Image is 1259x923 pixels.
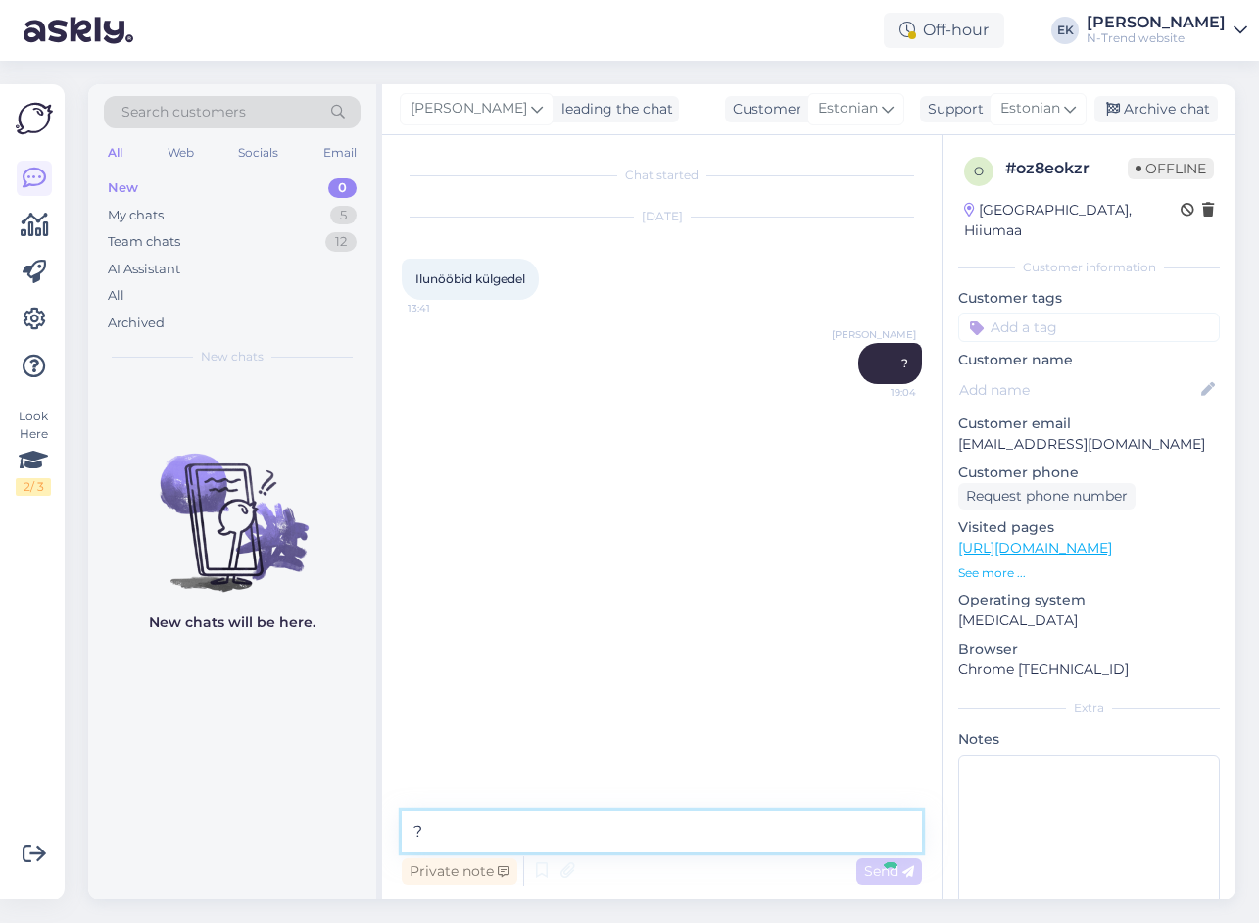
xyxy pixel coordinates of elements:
[958,700,1220,717] div: Extra
[1087,30,1226,46] div: N-Trend website
[958,590,1220,610] p: Operating system
[958,350,1220,370] p: Customer name
[958,517,1220,538] p: Visited pages
[402,208,922,225] div: [DATE]
[1128,158,1214,179] span: Offline
[901,356,908,370] span: ?
[818,98,878,120] span: Estonian
[16,408,51,496] div: Look Here
[1094,96,1218,122] div: Archive chat
[843,385,916,400] span: 19:04
[328,178,357,198] div: 0
[958,729,1220,750] p: Notes
[958,462,1220,483] p: Customer phone
[408,301,481,316] span: 13:41
[108,232,180,252] div: Team chats
[920,99,984,120] div: Support
[88,418,376,595] img: No chats
[832,327,916,342] span: [PERSON_NAME]
[958,610,1220,631] p: [MEDICAL_DATA]
[108,178,138,198] div: New
[958,259,1220,276] div: Customer information
[958,659,1220,680] p: Chrome [TECHNICAL_ID]
[234,140,282,166] div: Socials
[415,271,525,286] span: Ilunööbid külgedel
[958,639,1220,659] p: Browser
[958,564,1220,582] p: See more ...
[121,102,246,122] span: Search customers
[725,99,801,120] div: Customer
[1087,15,1226,30] div: [PERSON_NAME]
[958,313,1220,342] input: Add a tag
[958,288,1220,309] p: Customer tags
[104,140,126,166] div: All
[1000,98,1060,120] span: Estonian
[974,164,984,178] span: o
[958,483,1136,510] div: Request phone number
[958,413,1220,434] p: Customer email
[884,13,1004,48] div: Off-hour
[108,206,164,225] div: My chats
[411,98,527,120] span: [PERSON_NAME]
[958,539,1112,557] a: [URL][DOMAIN_NAME]
[330,206,357,225] div: 5
[964,200,1181,241] div: [GEOGRAPHIC_DATA], Hiiumaa
[201,348,264,365] span: New chats
[108,286,124,306] div: All
[554,99,673,120] div: leading the chat
[16,100,53,137] img: Askly Logo
[1087,15,1247,46] a: [PERSON_NAME]N-Trend website
[108,260,180,279] div: AI Assistant
[1051,17,1079,44] div: EK
[1005,157,1128,180] div: # oz8eokzr
[959,379,1197,401] input: Add name
[164,140,198,166] div: Web
[402,167,922,184] div: Chat started
[958,434,1220,455] p: [EMAIL_ADDRESS][DOMAIN_NAME]
[319,140,361,166] div: Email
[325,232,357,252] div: 12
[108,314,165,333] div: Archived
[149,612,315,633] p: New chats will be here.
[16,478,51,496] div: 2 / 3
